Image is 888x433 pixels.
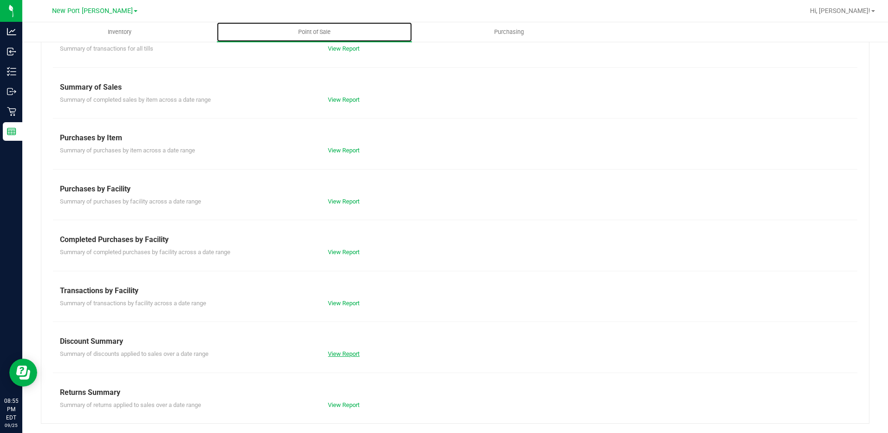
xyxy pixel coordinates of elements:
a: View Report [328,350,359,357]
span: Summary of purchases by facility across a date range [60,198,201,205]
span: Point of Sale [286,28,343,36]
span: Summary of transactions for all tills [60,45,153,52]
div: Transactions by Facility [60,285,850,296]
inline-svg: Inventory [7,67,16,76]
inline-svg: Reports [7,127,16,136]
a: View Report [328,96,359,103]
span: New Port [PERSON_NAME] [52,7,133,15]
a: View Report [328,249,359,256]
div: Summary of Sales [60,82,850,93]
span: Summary of completed purchases by facility across a date range [60,249,230,256]
span: Summary of returns applied to sales over a date range [60,401,201,408]
p: 09/25 [4,422,18,429]
inline-svg: Outbound [7,87,16,96]
iframe: Resource center [9,359,37,387]
a: View Report [328,198,359,205]
inline-svg: Retail [7,107,16,116]
a: View Report [328,147,359,154]
span: Summary of transactions by facility across a date range [60,300,206,307]
a: Purchasing [412,22,607,42]
span: Hi, [PERSON_NAME]! [810,7,870,14]
span: Summary of discounts applied to sales over a date range [60,350,209,357]
a: Inventory [22,22,217,42]
span: Summary of purchases by item across a date range [60,147,195,154]
div: Completed Purchases by Facility [60,234,850,245]
span: Summary of completed sales by item across a date range [60,96,211,103]
a: View Report [328,45,359,52]
a: View Report [328,401,359,408]
div: Discount Summary [60,336,850,347]
p: 08:55 PM EDT [4,397,18,422]
div: Returns Summary [60,387,850,398]
a: Point of Sale [217,22,411,42]
span: Purchasing [482,28,536,36]
a: View Report [328,300,359,307]
div: Purchases by Item [60,132,850,144]
inline-svg: Analytics [7,27,16,36]
inline-svg: Inbound [7,47,16,56]
div: Purchases by Facility [60,184,850,195]
span: Inventory [95,28,144,36]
